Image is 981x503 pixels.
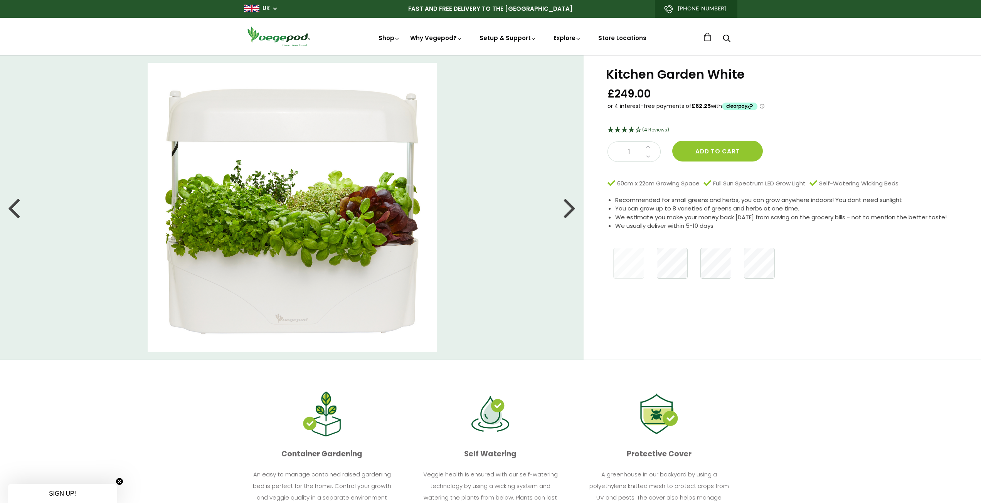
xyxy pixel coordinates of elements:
button: Add to cart [672,141,763,161]
a: Store Locations [598,34,646,42]
li: Recommended for small greens and herbs, you can grow anywhere indoors! You dont need sunlight [615,196,962,205]
span: (4 Reviews) [642,126,669,133]
a: Search [723,35,730,43]
a: Decrease quantity by 1 [644,152,653,162]
p: Self Watering [412,447,569,461]
h1: Kitchen Garden White [606,68,962,81]
img: Kitchen Garden White [148,63,437,352]
p: Container Gardening [244,447,400,461]
li: We usually deliver within 5-10 days [615,222,962,230]
span: Self-Watering Wicking Beds [819,179,899,188]
img: gb_large.png [244,5,259,12]
span: 1 [616,147,642,157]
li: We estimate you make your money back [DATE] from saving on the grocery bills - not to mention the... [615,213,962,222]
a: UK [262,5,270,12]
span: £249.00 [607,87,651,101]
a: Setup & Support [480,34,537,42]
a: Shop [379,34,400,42]
a: Why Vegepod? [410,34,463,42]
span: Full Sun Spectrum LED Grow Light [713,179,806,188]
div: 4 Stars - 4 Reviews [607,125,962,135]
img: Vegepod [244,25,313,47]
p: Protective Cover [581,447,737,461]
a: Increase quantity by 1 [644,142,653,152]
div: SIGN UP!Close teaser [8,484,117,503]
a: Explore [554,34,581,42]
li: You can grow up to 8 varieties of greens and herbs at one time. [615,204,962,213]
button: Close teaser [116,478,123,485]
span: 60cm x 22cm Growing Space [617,179,700,188]
span: SIGN UP! [49,490,76,497]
